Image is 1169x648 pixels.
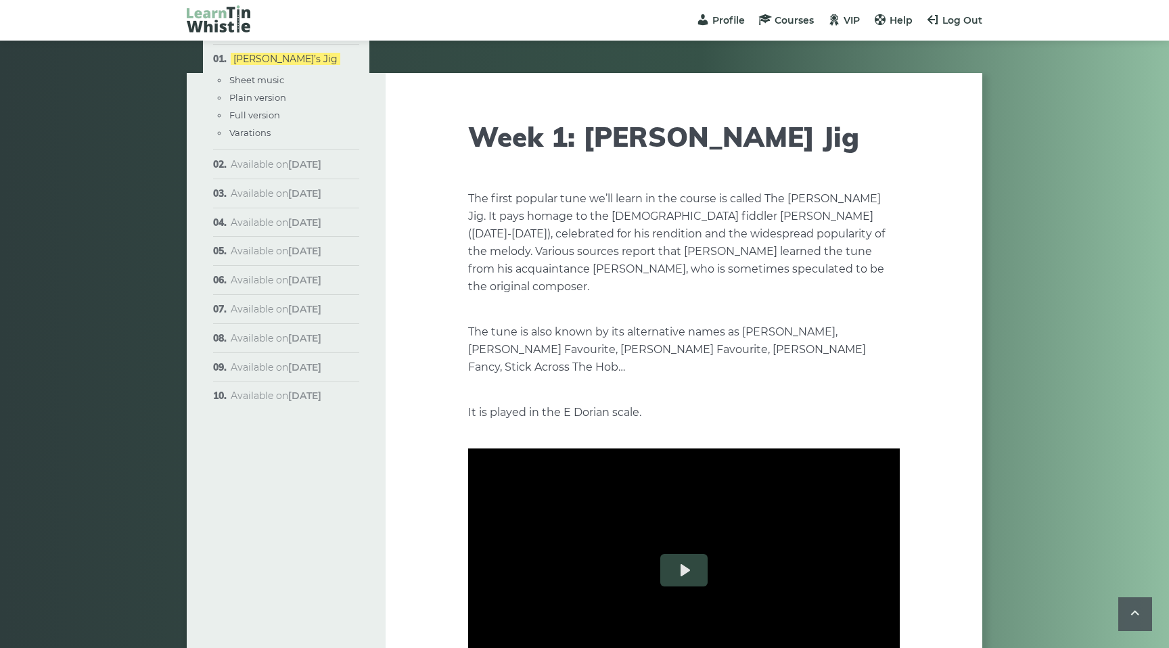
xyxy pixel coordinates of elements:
[827,14,860,26] a: VIP
[288,187,321,200] strong: [DATE]
[288,361,321,373] strong: [DATE]
[231,332,321,344] span: Available on
[696,14,745,26] a: Profile
[288,303,321,315] strong: [DATE]
[231,303,321,315] span: Available on
[229,74,284,85] a: Sheet music
[231,158,321,170] span: Available on
[775,14,814,26] span: Courses
[288,332,321,344] strong: [DATE]
[468,404,900,421] p: It is played in the E Dorian scale.
[187,5,250,32] img: LearnTinWhistle.com
[926,14,982,26] a: Log Out
[712,14,745,26] span: Profile
[942,14,982,26] span: Log Out
[890,14,913,26] span: Help
[229,110,280,120] a: Full version
[844,14,860,26] span: VIP
[231,187,321,200] span: Available on
[468,120,900,153] h1: Week 1: [PERSON_NAME] Jig
[229,92,286,103] a: Plain version
[231,361,321,373] span: Available on
[758,14,814,26] a: Courses
[288,245,321,257] strong: [DATE]
[231,53,340,65] a: [PERSON_NAME]’s Jig
[288,390,321,402] strong: [DATE]
[229,127,271,138] a: Varations
[468,323,900,376] p: The tune is also known by its alternative names as [PERSON_NAME], [PERSON_NAME] Favourite, [PERSO...
[231,274,321,286] span: Available on
[231,390,321,402] span: Available on
[231,216,321,229] span: Available on
[288,274,321,286] strong: [DATE]
[288,216,321,229] strong: [DATE]
[873,14,913,26] a: Help
[468,190,900,296] p: The first popular tune we’ll learn in the course is called The [PERSON_NAME] Jig. It pays homage ...
[288,158,321,170] strong: [DATE]
[231,245,321,257] span: Available on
